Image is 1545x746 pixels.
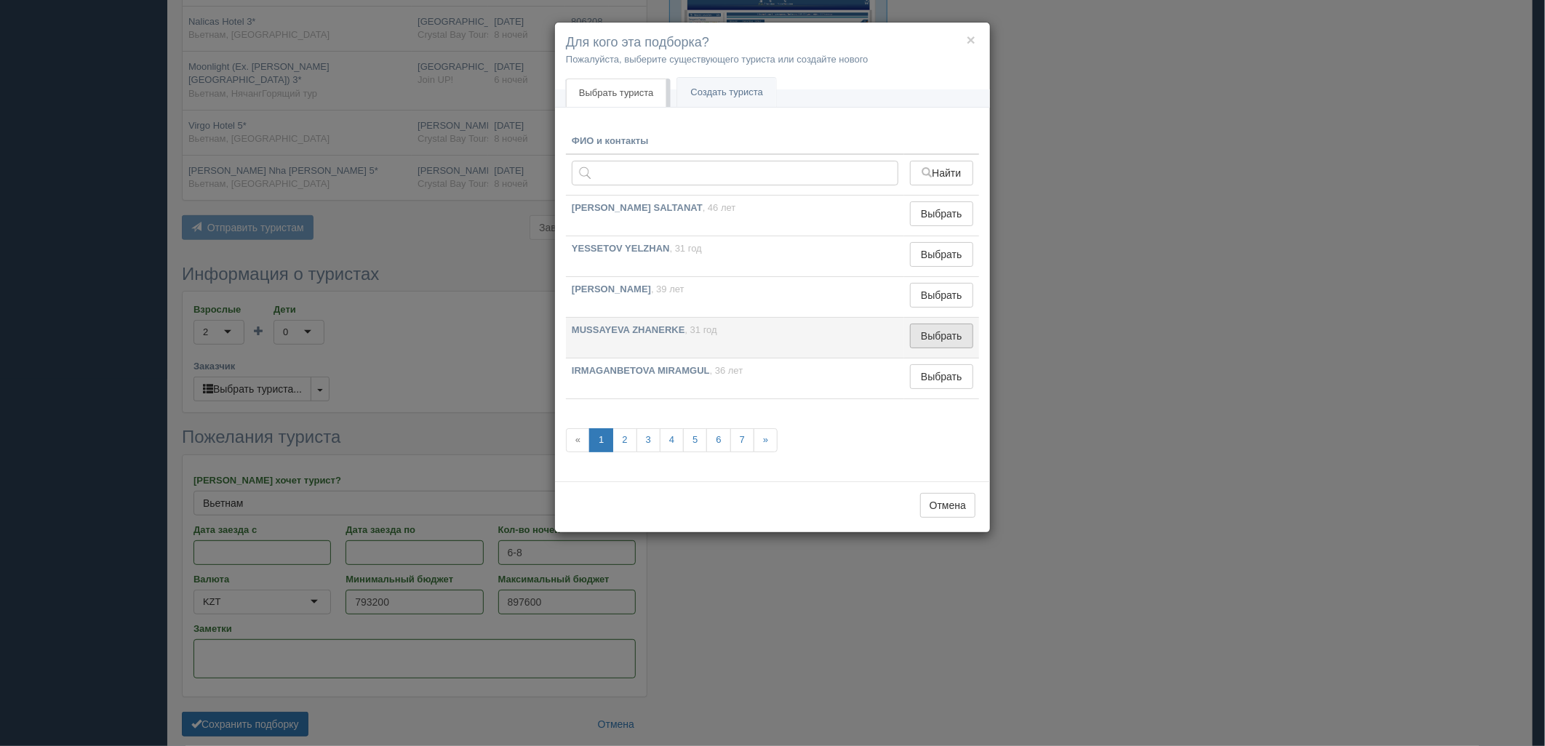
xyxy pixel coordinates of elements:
button: Выбрать [910,201,973,226]
span: « [566,428,590,452]
p: Пожалуйста, выберите существующего туриста или создайте нового [566,52,979,66]
b: [PERSON_NAME] [572,284,651,294]
input: Поиск по ФИО, паспорту или контактам [572,161,898,185]
span: , 31 год [685,324,717,335]
span: , 36 лет [710,365,743,376]
span: , 46 лет [703,202,736,213]
button: Выбрать [910,242,973,267]
span: , 39 лет [651,284,684,294]
button: Выбрать [910,364,973,389]
button: Выбрать [910,283,973,308]
button: Найти [910,161,973,185]
h4: Для кого эта подборка? [566,33,979,52]
a: 3 [636,428,660,452]
button: × [967,32,975,47]
a: 2 [612,428,636,452]
button: Выбрать [910,324,973,348]
a: Выбрать туриста [566,79,666,108]
b: YESSETOV YELZHAN [572,243,670,254]
a: 1 [589,428,613,452]
b: MUSSAYEVA ZHANERKE [572,324,685,335]
b: [PERSON_NAME] SALTANAT [572,202,703,213]
a: 4 [660,428,684,452]
th: ФИО и контакты [566,129,904,155]
button: Отмена [920,493,975,518]
span: , 31 год [670,243,702,254]
a: Создать туриста [677,78,776,108]
b: IRMAGANBETOVA MIRAMGUL [572,365,710,376]
a: » [754,428,778,452]
a: 5 [683,428,707,452]
a: 7 [730,428,754,452]
a: 6 [706,428,730,452]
